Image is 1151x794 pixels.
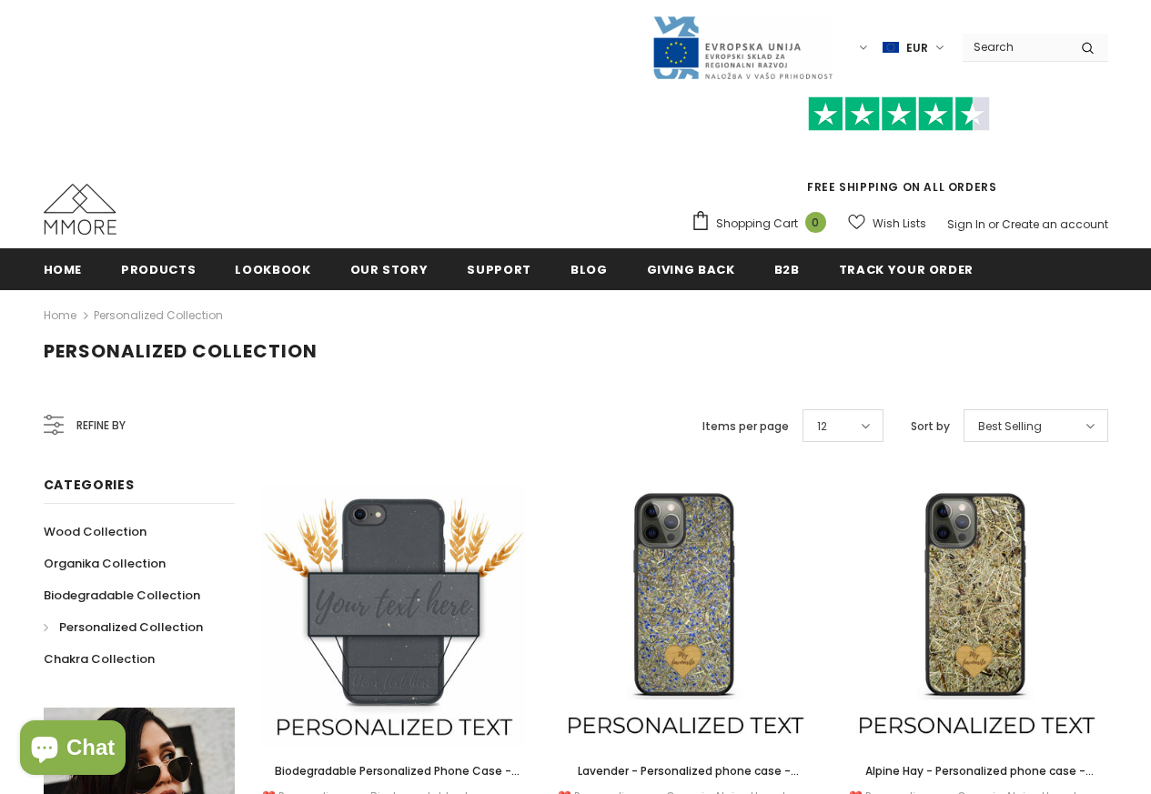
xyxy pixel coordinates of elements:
a: Home [44,305,76,327]
a: Personalized Collection [44,611,203,643]
span: 12 [817,417,827,436]
span: 0 [805,212,826,233]
span: EUR [906,39,928,57]
span: Refine by [76,416,126,436]
span: or [988,216,999,232]
span: Shopping Cart [716,215,798,233]
span: Products [121,261,196,278]
a: Wood Collection [44,516,146,548]
a: support [467,248,531,289]
a: Lookbook [235,248,310,289]
span: Biodegradable Collection [44,587,200,604]
iframe: Customer reviews powered by Trustpilot [691,131,1108,178]
span: Personalized Collection [44,338,318,364]
span: Wood Collection [44,523,146,540]
span: Wish Lists [873,215,926,233]
a: Alpine Hay - Personalized phone case - Personalized gift [844,761,1108,781]
inbox-online-store-chat: Shopify online store chat [15,720,131,779]
span: FREE SHIPPING ON ALL ORDERS [691,105,1108,195]
a: Sign In [947,216,985,232]
a: Chakra Collection [44,643,155,675]
span: Track your order [839,261,974,278]
span: Best Selling [978,417,1042,436]
a: Organika Collection [44,548,166,579]
a: Javni Razpis [651,39,833,55]
img: Trust Pilot Stars [808,96,990,132]
label: Items per page [702,417,789,436]
a: Home [44,248,83,289]
a: Track your order [839,248,974,289]
span: support [467,261,531,278]
img: MMORE Cases [44,184,116,235]
a: Biodegradable Personalized Phone Case - Black [262,761,526,781]
a: Lavender - Personalized phone case - Personalized gift [553,761,817,781]
a: Wish Lists [848,207,926,239]
span: Home [44,261,83,278]
span: Chakra Collection [44,650,155,668]
span: Our Story [350,261,429,278]
label: Sort by [911,417,950,436]
span: Giving back [647,261,735,278]
span: B2B [774,261,800,278]
a: Personalized Collection [94,307,223,323]
span: Blog [570,261,608,278]
img: Javni Razpis [651,15,833,81]
a: Blog [570,248,608,289]
a: Our Story [350,248,429,289]
a: Giving back [647,248,735,289]
a: B2B [774,248,800,289]
a: Create an account [1002,216,1108,232]
span: Categories [44,476,135,494]
a: Products [121,248,196,289]
span: Organika Collection [44,555,166,572]
a: Shopping Cart 0 [691,210,835,237]
span: Lookbook [235,261,310,278]
input: Search Site [963,34,1067,60]
span: Personalized Collection [59,618,203,636]
a: Biodegradable Collection [44,579,200,611]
